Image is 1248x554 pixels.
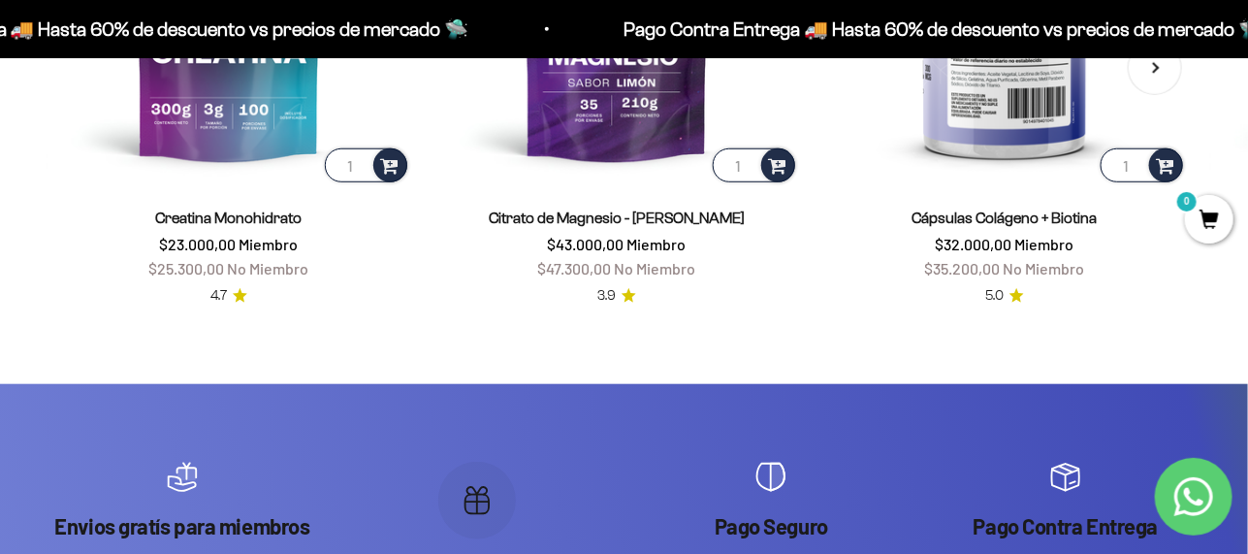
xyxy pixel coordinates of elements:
span: $23.000,00 [160,235,237,253]
p: Envios gratís para miembros [47,512,318,540]
a: 5.05.0 de 5.0 estrellas [985,285,1024,307]
a: 3.93.9 de 5.0 estrellas [597,285,636,307]
span: 5.0 [985,285,1004,307]
span: No Miembro [1004,259,1085,277]
a: Cápsulas Colágeno + Biotina [912,210,1098,226]
a: 0 [1185,211,1233,232]
span: 4.7 [210,285,227,307]
span: $32.000,00 [936,235,1012,253]
a: Citrato de Magnesio - [PERSON_NAME] [489,210,745,226]
span: $25.300,00 [149,259,225,277]
span: Miembro [1015,235,1074,253]
span: No Miembro [615,259,696,277]
span: 3.9 [597,285,616,307]
mark: 0 [1175,190,1199,213]
span: $47.300,00 [538,259,612,277]
a: 4.74.7 de 5.0 estrellas [210,285,247,307]
span: $35.200,00 [925,259,1001,277]
span: Miembro [627,235,687,253]
p: Pago Seguro [636,512,908,540]
a: Creatina Monohidrato [156,210,303,226]
span: $43.000,00 [548,235,624,253]
p: Pago Contra Entrega [930,512,1201,540]
span: Miembro [240,235,299,253]
span: No Miembro [228,259,309,277]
